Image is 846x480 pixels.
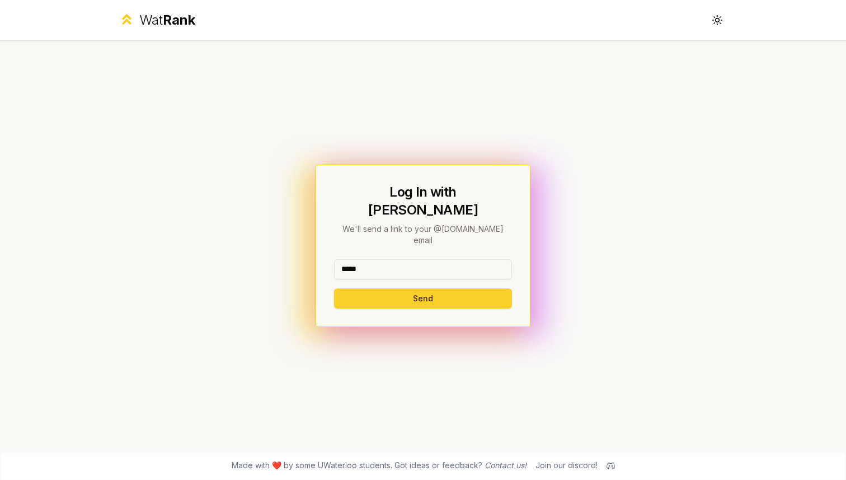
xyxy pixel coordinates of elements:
h1: Log In with [PERSON_NAME] [334,183,512,219]
div: Wat [139,11,195,29]
a: Contact us! [485,460,527,470]
span: Rank [163,12,195,28]
p: We'll send a link to your @[DOMAIN_NAME] email [334,223,512,246]
span: Made with ❤️ by some UWaterloo students. Got ideas or feedback? [232,460,527,471]
button: Send [334,288,512,309]
a: WatRank [119,11,195,29]
div: Join our discord! [535,460,598,471]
